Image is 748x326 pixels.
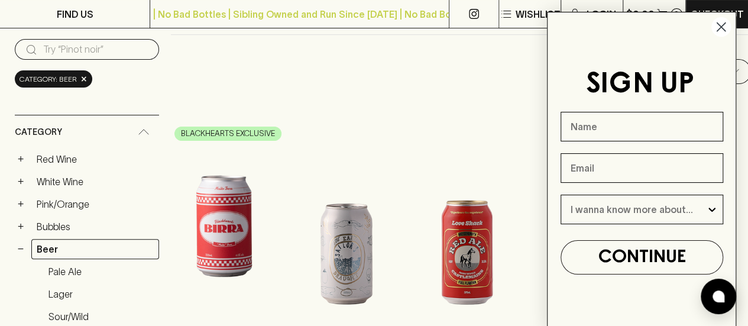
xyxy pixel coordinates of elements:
[31,239,159,259] a: Beer
[31,194,159,214] a: Pink/Orange
[20,73,77,85] span: Category: beer
[57,7,93,21] p: FIND US
[706,195,718,224] button: Show Options
[15,176,27,188] button: +
[15,221,27,233] button: +
[15,115,159,149] div: Category
[31,149,159,169] a: Red Wine
[15,243,27,255] button: −
[586,71,694,98] span: SIGN UP
[31,172,159,192] a: White Wine
[561,240,723,275] button: CONTINUE
[711,17,731,37] button: Close dialog
[713,291,724,302] img: bubble-icon
[80,73,88,85] span: ×
[15,125,62,140] span: Category
[31,217,159,237] a: Bubbles
[561,112,723,141] input: Name
[561,153,723,183] input: Email
[516,7,561,21] p: Wishlist
[43,40,150,59] input: Try “Pinot noir”
[43,262,159,282] a: Pale Ale
[571,195,706,224] input: I wanna know more about...
[15,198,27,210] button: +
[15,153,27,165] button: +
[43,284,159,304] a: Lager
